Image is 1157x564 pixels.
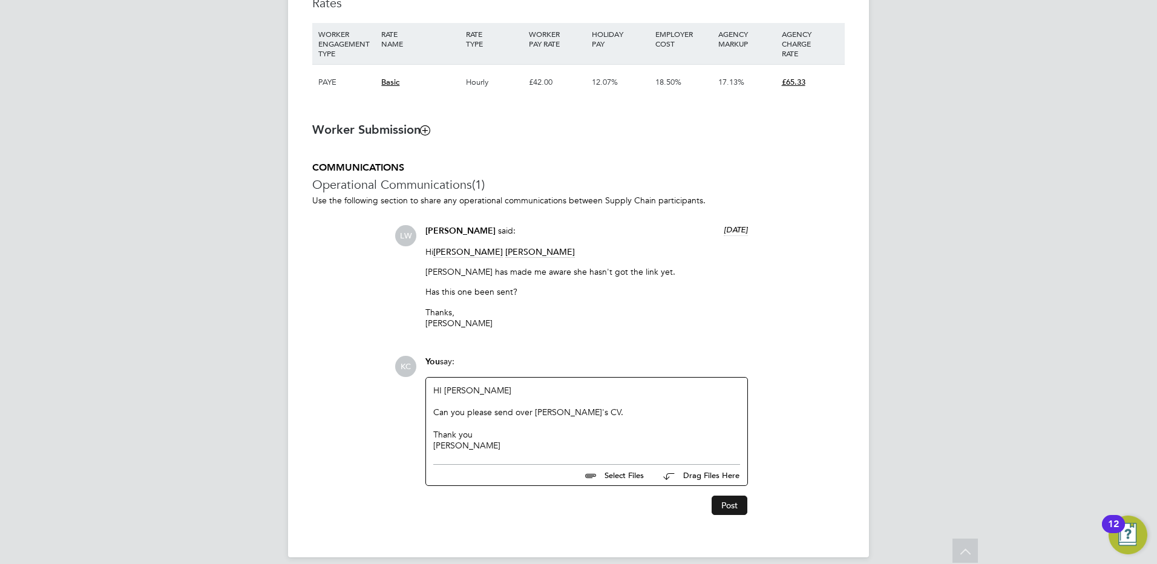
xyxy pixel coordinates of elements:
div: Can you please send over [PERSON_NAME]'s CV. [433,407,740,418]
p: Use the following section to share any operational communications between Supply Chain participants. [312,195,845,206]
span: KC [395,356,416,377]
div: RATE TYPE [463,23,526,54]
div: AGENCY MARKUP [715,23,778,54]
div: Hourly [463,65,526,100]
h5: COMMUNICATIONS [312,162,845,174]
div: AGENCY CHARGE RATE [779,23,842,64]
button: Open Resource Center, 12 new notifications [1109,516,1147,554]
span: 18.50% [655,77,681,87]
div: Thank you [433,429,740,440]
span: LW [395,225,416,246]
div: PAYE [315,65,378,100]
div: 12 [1108,524,1119,540]
p: Thanks, [PERSON_NAME] [425,307,748,329]
span: [PERSON_NAME] [425,226,496,236]
div: [PERSON_NAME] [433,440,740,451]
div: HOLIDAY PAY [589,23,652,54]
div: HI [PERSON_NAME] [433,385,740,451]
div: £42.00 [526,65,589,100]
span: [DATE] [724,225,748,235]
span: £65.33 [782,77,805,87]
b: Worker Submission [312,122,430,137]
div: RATE NAME [378,23,462,54]
span: Basic [381,77,399,87]
span: 17.13% [718,77,744,87]
div: say: [425,356,748,377]
span: said: [498,225,516,236]
p: Hi [425,246,748,257]
p: [PERSON_NAME] has made me aware she hasn't got the link yet. [425,266,748,277]
button: Post [712,496,747,515]
span: [PERSON_NAME] [505,246,575,258]
span: (1) [472,177,485,192]
span: You [425,356,440,367]
span: [PERSON_NAME] [433,246,503,258]
span: 12.07% [592,77,618,87]
p: Has this one been sent? [425,286,748,297]
div: EMPLOYER COST [652,23,715,54]
h3: Operational Communications [312,177,845,192]
button: Drag Files Here [654,463,740,488]
div: WORKER ENGAGEMENT TYPE [315,23,378,64]
div: WORKER PAY RATE [526,23,589,54]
